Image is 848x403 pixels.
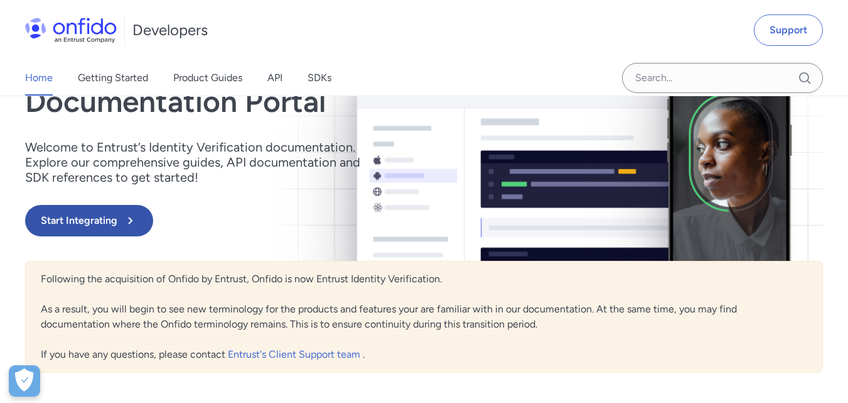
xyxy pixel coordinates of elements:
[25,205,153,236] button: Start Integrating
[754,14,823,46] a: Support
[308,60,331,96] a: SDKs
[9,365,40,397] button: Open Preferences
[267,60,282,96] a: API
[228,348,363,360] a: Entrust's Client Support team
[132,20,208,40] h1: Developers
[173,60,242,96] a: Product Guides
[25,205,584,236] a: Start Integrating
[25,60,53,96] a: Home
[25,140,377,185] p: Welcome to Entrust’s Identity Verification documentation. Explore our comprehensive guides, API d...
[78,60,148,96] a: Getting Started
[9,365,40,397] div: Cookie Preferences
[25,18,117,43] img: Onfido Logo
[25,261,823,373] div: Following the acquisition of Onfido by Entrust, Onfido is now Entrust Identity Verification. As a...
[622,63,823,93] input: Onfido search input field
